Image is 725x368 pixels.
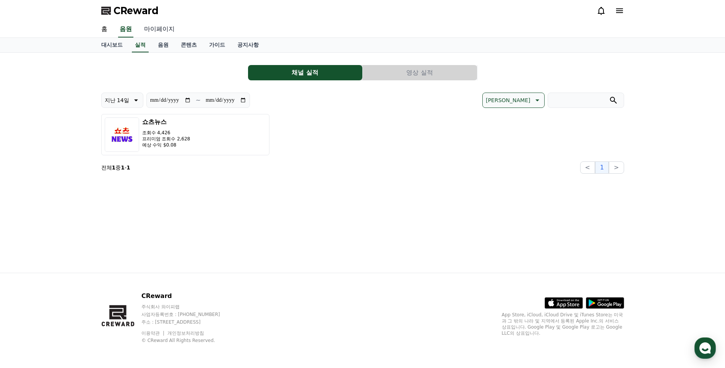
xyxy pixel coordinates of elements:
p: [PERSON_NAME] [486,95,530,106]
a: CReward [101,5,159,17]
p: CReward [141,291,235,301]
a: 음원 [152,38,175,52]
a: 음원 [118,21,133,37]
button: > [609,161,624,174]
span: 대화 [70,254,79,261]
a: 개인정보처리방침 [167,331,204,336]
button: 지난 14일 [101,93,143,108]
a: 실적 [132,38,149,52]
button: 영상 실적 [363,65,477,80]
span: CReward [114,5,159,17]
strong: 1 [121,164,125,171]
p: 예상 수익 $0.08 [142,142,190,148]
strong: 1 [127,164,130,171]
a: 대화 [50,243,99,262]
span: 홈 [24,254,29,260]
p: 조회수 4,426 [142,130,190,136]
p: 전체 중 - [101,164,130,171]
a: 설정 [99,243,147,262]
p: 사업자등록번호 : [PHONE_NUMBER] [141,311,235,318]
a: 대시보드 [95,38,129,52]
p: 주소 : [STREET_ADDRESS] [141,319,235,325]
a: 가이드 [203,38,231,52]
p: 주식회사 와이피랩 [141,304,235,310]
p: App Store, iCloud, iCloud Drive 및 iTunes Store는 미국과 그 밖의 나라 및 지역에서 등록된 Apple Inc.의 서비스 상표입니다. Goo... [502,312,624,336]
a: 콘텐츠 [175,38,203,52]
span: 설정 [118,254,127,260]
button: < [580,161,595,174]
p: 지난 14일 [105,95,129,106]
p: 프리미엄 조회수 2,628 [142,136,190,142]
a: 홈 [2,243,50,262]
a: 영상 실적 [363,65,477,80]
p: ~ [196,96,201,105]
button: 1 [595,161,609,174]
a: 홈 [95,21,114,37]
a: 채널 실적 [248,65,363,80]
a: 마이페이지 [138,21,181,37]
button: 쇼츠뉴스 조회수 4,426 프리미엄 조회수 2,628 예상 수익 $0.08 [101,114,269,155]
p: © CReward All Rights Reserved. [141,337,235,344]
button: [PERSON_NAME] [482,93,544,108]
img: 쇼츠뉴스 [105,117,139,152]
strong: 1 [112,164,116,171]
h3: 쇼츠뉴스 [142,117,190,127]
a: 이용약관 [141,331,165,336]
a: 공지사항 [231,38,265,52]
button: 채널 실적 [248,65,362,80]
